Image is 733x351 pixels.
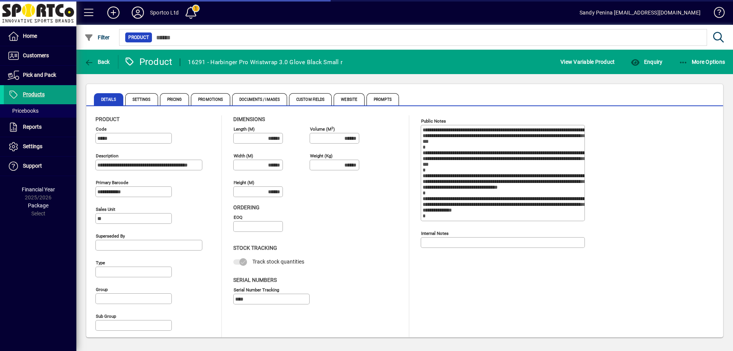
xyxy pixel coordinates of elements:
[82,55,112,69] button: Back
[124,56,173,68] div: Product
[95,116,119,122] span: Product
[28,202,48,209] span: Package
[82,31,112,44] button: Filter
[96,287,108,292] mat-label: Group
[150,6,179,19] div: Sportco Ltd
[96,207,115,212] mat-label: Sales unit
[101,6,126,19] button: Add
[188,56,342,68] div: 16291 - Harbinger Pro Wristwrap 3.0 Glove Black Small r
[629,55,664,69] button: Enquiry
[125,93,158,105] span: Settings
[252,259,304,265] span: Track stock quantities
[128,34,149,41] span: Product
[560,56,615,68] span: View Variable Product
[708,2,723,26] a: Knowledge Base
[23,143,42,149] span: Settings
[191,93,230,105] span: Promotions
[233,277,277,283] span: Serial Numbers
[234,153,253,159] mat-label: Width (m)
[160,93,189,105] span: Pricing
[23,91,45,97] span: Products
[421,231,449,236] mat-label: Internal Notes
[96,233,125,239] mat-label: Superseded by
[23,33,37,39] span: Home
[96,126,107,132] mat-label: Code
[4,118,76,137] a: Reports
[84,34,110,40] span: Filter
[559,55,617,69] button: View Variable Product
[96,180,128,185] mat-label: Primary barcode
[234,287,279,292] mat-label: Serial Number tracking
[631,59,662,65] span: Enquiry
[8,108,39,114] span: Pricebooks
[234,126,255,132] mat-label: Length (m)
[23,124,42,130] span: Reports
[580,6,701,19] div: Sandy Penina [EMAIL_ADDRESS][DOMAIN_NAME]
[23,163,42,169] span: Support
[4,137,76,156] a: Settings
[96,153,118,159] mat-label: Description
[289,93,332,105] span: Custom Fields
[234,215,242,220] mat-label: EOQ
[366,93,399,105] span: Prompts
[94,93,123,105] span: Details
[4,27,76,46] a: Home
[22,186,55,192] span: Financial Year
[310,126,335,132] mat-label: Volume (m )
[4,46,76,65] a: Customers
[334,93,365,105] span: Website
[310,153,333,159] mat-label: Weight (Kg)
[234,180,254,185] mat-label: Height (m)
[4,66,76,85] a: Pick and Pack
[233,116,265,122] span: Dimensions
[126,6,150,19] button: Profile
[679,59,725,65] span: More Options
[677,55,727,69] button: More Options
[331,126,333,129] sup: 3
[233,204,260,210] span: Ordering
[23,72,56,78] span: Pick and Pack
[232,93,287,105] span: Documents / Images
[4,157,76,176] a: Support
[76,55,118,69] app-page-header-button: Back
[233,245,277,251] span: Stock Tracking
[84,59,110,65] span: Back
[23,52,49,58] span: Customers
[96,314,116,319] mat-label: Sub group
[4,104,76,117] a: Pricebooks
[96,260,105,265] mat-label: Type
[421,118,446,124] mat-label: Public Notes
